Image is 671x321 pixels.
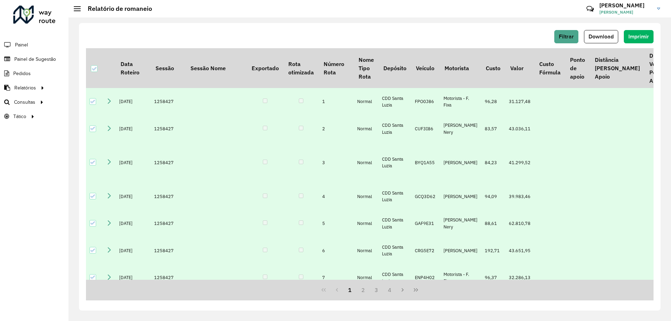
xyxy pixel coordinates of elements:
span: Imprimir [628,34,649,39]
td: 1258427 [151,142,186,183]
td: [DATE] [116,264,151,291]
td: 84,23 [481,142,505,183]
th: Sessão Nome [186,48,247,88]
td: Motorista - F. Fixa [440,88,481,115]
button: Filtrar [554,30,578,43]
span: Painel [15,41,28,49]
td: 6 [319,237,354,264]
td: 2 [319,115,354,143]
th: Custo Fórmula [534,48,565,88]
td: CDD Santa Luzia [378,115,411,143]
td: Normal [354,183,378,210]
td: CDD Santa Luzia [378,210,411,237]
td: FPO0J86 [411,88,440,115]
td: 43.651,95 [505,237,534,264]
td: [DATE] [116,88,151,115]
th: Número Rota [319,48,354,88]
td: 94,09 [481,183,505,210]
td: ENP4H02 [411,264,440,291]
span: Relatórios [14,84,36,92]
button: Download [584,30,618,43]
td: [PERSON_NAME] Nery [440,115,481,143]
button: 4 [383,283,396,297]
td: [DATE] [116,237,151,264]
td: 5 [319,210,354,237]
td: Normal [354,264,378,291]
td: 3 [319,142,354,183]
td: [DATE] [116,210,151,237]
th: Motorista [440,48,481,88]
td: GCQ3D62 [411,183,440,210]
td: 1 [319,88,354,115]
td: 96,37 [481,264,505,291]
th: Data Roteiro [116,48,151,88]
td: Normal [354,237,378,264]
span: Painel de Sugestão [14,56,56,63]
button: 1 [344,283,357,297]
td: Normal [354,142,378,183]
th: Valor [505,48,534,88]
td: GAF9E31 [411,210,440,237]
td: 192,71 [481,237,505,264]
td: 7 [319,264,354,291]
span: [PERSON_NAME] [599,9,652,15]
td: 1258427 [151,210,186,237]
h3: [PERSON_NAME] [599,2,652,9]
button: Next Page [396,283,409,297]
td: 4 [319,183,354,210]
td: Normal [354,210,378,237]
td: 31.127,48 [505,88,534,115]
button: Imprimir [624,30,654,43]
td: Normal [354,88,378,115]
h2: Relatório de romaneio [81,5,152,13]
th: Sessão [151,48,186,88]
td: CDD Santa Luzia [378,264,411,291]
th: Veículo [411,48,440,88]
th: Ponto de apoio [565,48,590,88]
span: Tático [13,113,26,120]
th: Exportado [247,48,283,88]
td: 1258427 [151,88,186,115]
td: 88,61 [481,210,505,237]
td: [DATE] [116,142,151,183]
td: Normal [354,115,378,143]
th: Distância [PERSON_NAME] Apoio [590,48,644,88]
span: Pedidos [13,70,31,77]
td: 39.983,46 [505,183,534,210]
td: [PERSON_NAME] [440,142,481,183]
td: [PERSON_NAME] [440,237,481,264]
th: Depósito [378,48,411,88]
td: BYQ1A55 [411,142,440,183]
button: 3 [370,283,383,297]
td: 32.286,13 [505,264,534,291]
td: [DATE] [116,183,151,210]
td: CUF3I86 [411,115,440,143]
span: Download [589,34,614,39]
td: 1258427 [151,237,186,264]
td: [PERSON_NAME] Nery [440,210,481,237]
th: Nome Tipo Rota [354,48,378,88]
td: 1258427 [151,264,186,291]
td: 1258427 [151,115,186,143]
td: [PERSON_NAME] [440,183,481,210]
span: Filtrar [559,34,574,39]
td: 83,57 [481,115,505,143]
span: Consultas [14,99,35,106]
td: 41.299,52 [505,142,534,183]
td: 96,28 [481,88,505,115]
td: 1258427 [151,183,186,210]
button: 2 [356,283,370,297]
button: Last Page [409,283,423,297]
a: Contato Rápido [583,1,598,16]
td: CRG5E72 [411,237,440,264]
td: 43.036,11 [505,115,534,143]
td: CDD Santa Luzia [378,183,411,210]
td: Motorista - F. Fixa [440,264,481,291]
td: CDD Santa Luzia [378,142,411,183]
th: Rota otimizada [283,48,318,88]
td: 62.810,78 [505,210,534,237]
td: [DATE] [116,115,151,143]
td: CDD Santa Luzia [378,237,411,264]
td: CDD Santa Luzia [378,88,411,115]
th: Custo [481,48,505,88]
